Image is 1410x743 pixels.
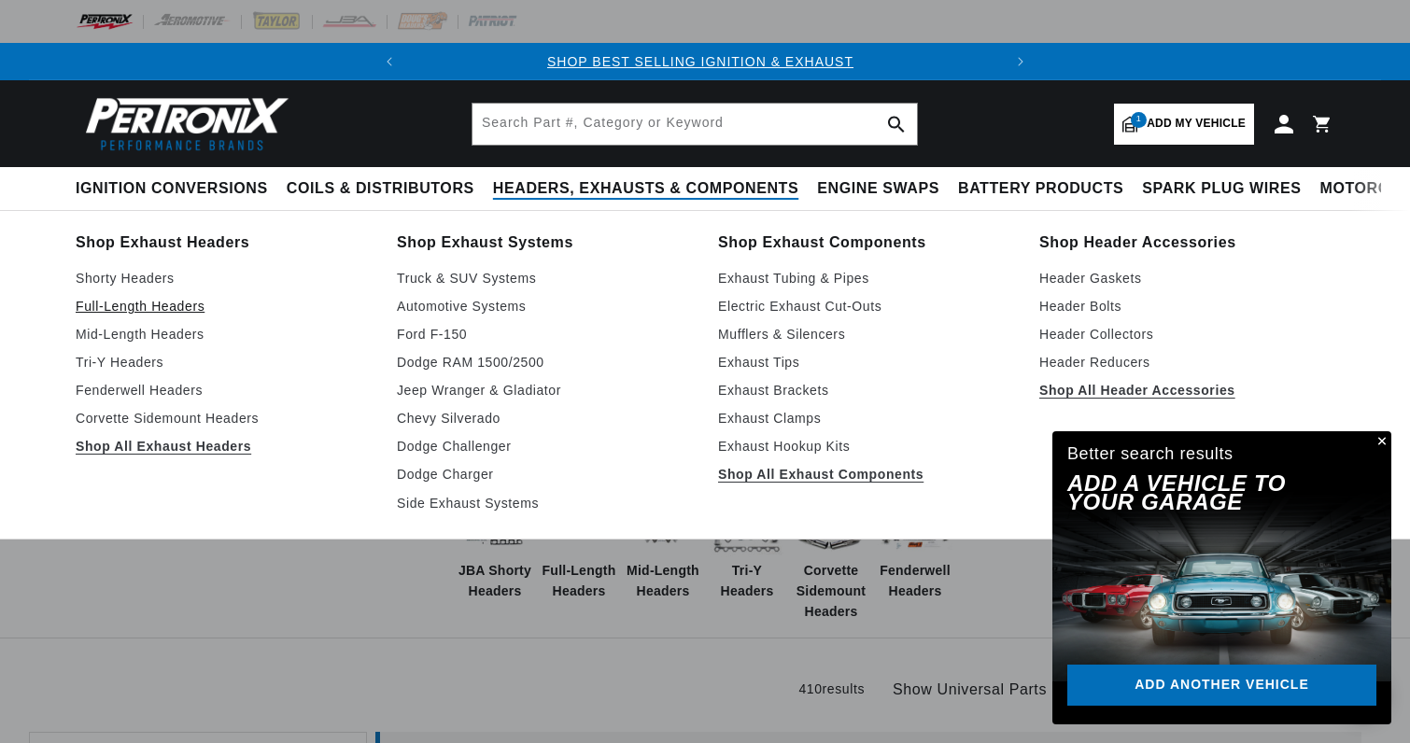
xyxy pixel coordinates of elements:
summary: Ignition Conversions [76,167,277,211]
span: Battery Products [958,179,1123,199]
a: Exhaust Clamps [718,407,1013,429]
a: Mufflers & Silencers [718,323,1013,345]
a: SHOP BEST SELLING IGNITION & EXHAUST [547,54,853,69]
a: Dodge Charger [397,463,692,485]
span: Mid-Length Headers [626,560,700,602]
summary: Coils & Distributors [277,167,484,211]
a: Exhaust Hookup Kits [718,435,1013,457]
button: Translation missing: en.sections.announcements.next_announcement [1002,43,1039,80]
button: Translation missing: en.sections.announcements.previous_announcement [371,43,408,80]
a: JBA Shorty Headers JBA Shorty Headers [458,485,532,602]
summary: Battery Products [949,167,1133,211]
a: Shop Header Accessories [1039,230,1334,256]
div: Announcement [403,51,997,72]
h2: Add A VEHICLE to your garage [1067,474,1330,512]
a: Shop Exhaust Headers [76,230,371,256]
a: Shop Exhaust Components [718,230,1013,256]
a: Header Reducers [1039,351,1334,373]
span: Full-Length Headers [542,560,616,602]
span: JBA Shorty Headers [458,560,532,602]
span: Add my vehicle [1147,115,1246,133]
a: Tri-Y Headers Tri-Y Headers [710,485,784,602]
a: Mid-Length Headers Mid-Length Headers [626,485,700,602]
span: Headers, Exhausts & Components [493,179,798,199]
a: Shop All Exhaust Components [718,463,1013,485]
a: Fenderwell Headers [76,379,371,401]
slideshow-component: Translation missing: en.sections.announcements.announcement_bar [29,43,1381,80]
a: Header Collectors [1039,323,1334,345]
summary: Headers, Exhausts & Components [484,167,808,211]
span: Corvette Sidemount Headers [794,560,868,623]
span: Tri-Y Headers [710,560,784,602]
a: Side Exhaust Systems [397,492,692,514]
div: Better search results [1067,441,1234,468]
a: Dodge Challenger [397,435,692,457]
a: Fenderwell Headers Fenderwell Headers [878,485,952,602]
img: Pertronix [76,91,290,156]
a: Truck & SUV Systems [397,267,692,289]
a: Header Bolts [1039,295,1334,317]
a: Ford F-150 [397,323,692,345]
a: Shorty Headers [76,267,371,289]
span: Spark Plug Wires [1142,179,1301,199]
span: Ignition Conversions [76,179,268,199]
a: Corvette Sidemount Headers Corvette Sidemount Headers [794,485,868,623]
a: Electric Exhaust Cut-Outs [718,295,1013,317]
a: Dodge RAM 1500/2500 [397,351,692,373]
span: 1 [1131,112,1147,128]
a: Automotive Systems [397,295,692,317]
span: Fenderwell Headers [878,560,952,602]
div: 1 of 2 [403,51,997,72]
summary: Spark Plug Wires [1133,167,1310,211]
input: Search Part #, Category or Keyword [472,104,917,145]
a: Tri-Y Headers [76,351,371,373]
span: 410 results [798,681,865,696]
a: Exhaust Tips [718,351,1013,373]
span: Coils & Distributors [287,179,474,199]
a: Shop All Exhaust Headers [76,435,371,457]
a: Full-Length Headers Full-Length Headers [542,485,616,602]
a: Jeep Wranger & Gladiator [397,379,692,401]
a: Shop All Header Accessories [1039,379,1334,401]
a: Corvette Sidemount Headers [76,407,371,429]
a: Header Gaskets [1039,267,1334,289]
a: Mid-Length Headers [76,323,371,345]
span: Show Universal Parts [893,678,1047,702]
button: search button [876,104,917,145]
a: Exhaust Tubing & Pipes [718,267,1013,289]
summary: Engine Swaps [808,167,949,211]
button: Close [1369,431,1391,454]
a: Exhaust Brackets [718,379,1013,401]
a: Full-Length Headers [76,295,371,317]
a: Shop Exhaust Systems [397,230,692,256]
a: Add another vehicle [1067,665,1376,707]
a: 1Add my vehicle [1114,104,1254,145]
span: Engine Swaps [817,179,939,199]
a: Chevy Silverado [397,407,692,429]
